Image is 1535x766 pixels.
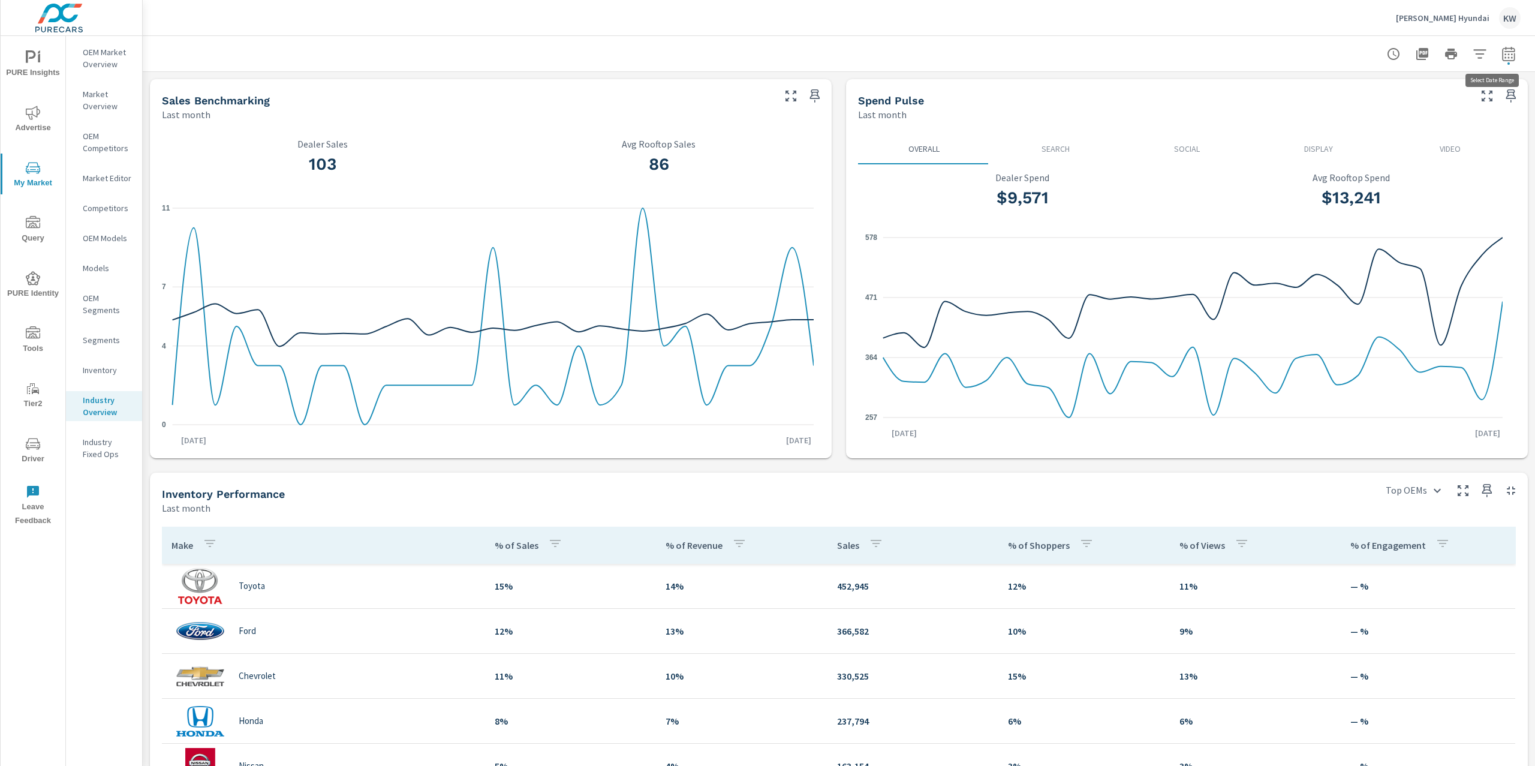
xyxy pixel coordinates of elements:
[83,292,133,316] p: OEM Segments
[4,485,62,528] span: Leave Feedback
[66,331,142,349] div: Segments
[66,43,142,73] div: OEM Market Overview
[1179,579,1331,593] p: 11%
[865,172,1180,183] p: Dealer Spend
[66,127,142,157] div: OEM Competitors
[83,364,133,376] p: Inventory
[1008,669,1160,683] p: 15%
[1008,714,1160,728] p: 6%
[4,106,62,135] span: Advertise
[83,262,133,274] p: Models
[4,326,62,356] span: Tools
[495,539,538,551] p: % of Sales
[176,568,224,604] img: logo-150.png
[83,202,133,214] p: Competitors
[495,669,646,683] p: 11%
[495,624,646,638] p: 12%
[1439,42,1463,66] button: Print Report
[239,626,256,636] p: Ford
[66,289,142,319] div: OEM Segments
[4,50,62,80] span: PURE Insights
[837,579,989,593] p: 452,945
[176,658,224,694] img: logo-150.png
[498,154,820,175] h3: 86
[1194,172,1509,183] p: Avg Rooftop Spend
[66,199,142,217] div: Competitors
[865,293,877,302] text: 471
[1350,539,1426,551] p: % of Engagement
[999,143,1111,155] p: Search
[162,139,484,149] p: Dealer Sales
[83,232,133,244] p: OEM Models
[162,94,270,107] h5: Sales Benchmarking
[1379,480,1449,501] div: Top OEMs
[1467,427,1509,439] p: [DATE]
[1394,143,1506,155] p: Video
[1410,42,1434,66] button: "Export Report to PDF"
[83,394,133,418] p: Industry Overview
[1350,579,1506,593] p: — %
[1194,188,1509,208] h3: $13,241
[66,169,142,187] div: Market Editor
[83,172,133,184] p: Market Editor
[176,613,224,649] img: logo-150.png
[1262,143,1374,155] p: Display
[4,382,62,411] span: Tier2
[1131,143,1243,155] p: Social
[162,154,484,175] h3: 103
[778,434,820,446] p: [DATE]
[66,433,142,463] div: Industry Fixed Ops
[1350,714,1506,728] p: — %
[781,86,800,106] button: Make Fullscreen
[66,391,142,421] div: Industry Overview
[162,204,170,212] text: 11
[865,188,1180,208] h3: $9,571
[868,143,980,155] p: Overall
[495,579,646,593] p: 15%
[83,46,133,70] p: OEM Market Overview
[837,624,989,638] p: 366,582
[162,107,210,122] p: Last month
[1008,624,1160,638] p: 10%
[1179,539,1225,551] p: % of Views
[666,669,817,683] p: 10%
[1501,481,1521,500] button: Minimize Widget
[1396,13,1489,23] p: [PERSON_NAME] Hyundai
[239,671,276,681] p: Chevrolet
[858,94,924,107] h5: Spend Pulse
[176,703,224,739] img: logo-150.png
[1179,714,1331,728] p: 6%
[666,624,817,638] p: 13%
[837,714,989,728] p: 237,794
[162,420,166,429] text: 0
[66,361,142,379] div: Inventory
[1499,7,1521,29] div: KW
[1477,481,1497,500] span: Save this to your personalized report
[883,427,925,439] p: [DATE]
[1501,86,1521,106] span: Save this to your personalized report
[66,259,142,277] div: Models
[83,334,133,346] p: Segments
[1179,669,1331,683] p: 13%
[865,353,877,362] text: 364
[1008,579,1160,593] p: 12%
[1350,669,1506,683] p: — %
[1350,624,1506,638] p: — %
[666,579,817,593] p: 14%
[239,581,265,591] p: Toyota
[83,130,133,154] p: OEM Competitors
[4,271,62,301] span: PURE Identity
[4,161,62,190] span: My Market
[83,436,133,460] p: Industry Fixed Ops
[162,283,166,291] text: 7
[495,714,646,728] p: 8%
[66,229,142,247] div: OEM Models
[83,88,133,112] p: Market Overview
[4,216,62,245] span: Query
[66,85,142,115] div: Market Overview
[171,539,193,551] p: Make
[666,539,723,551] p: % of Revenue
[4,437,62,466] span: Driver
[173,434,215,446] p: [DATE]
[162,488,285,500] h5: Inventory Performance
